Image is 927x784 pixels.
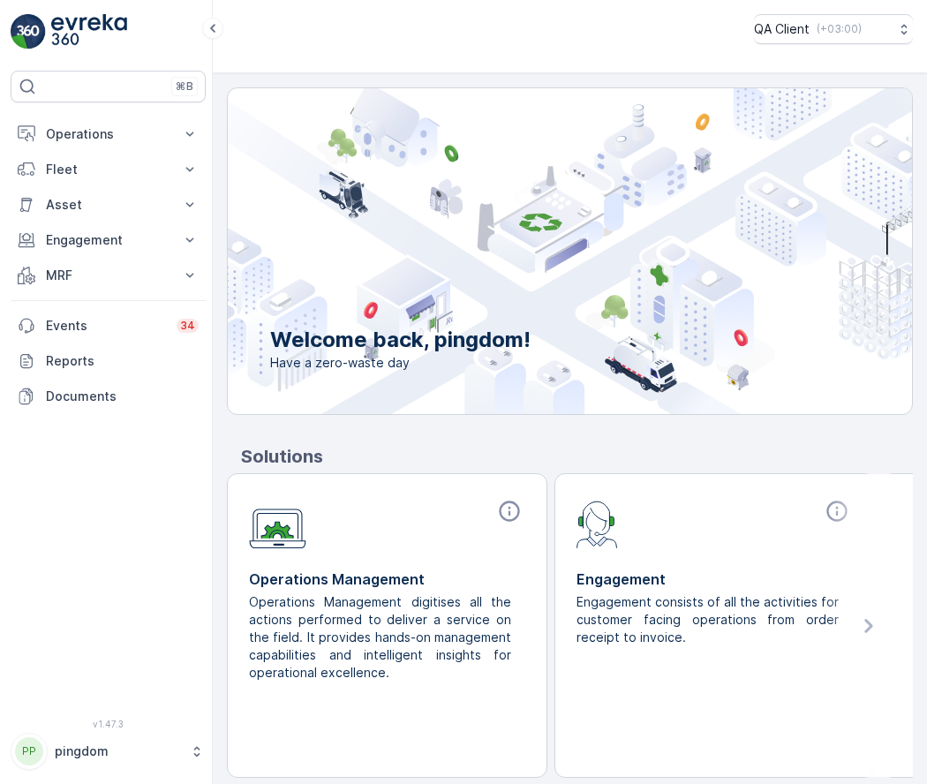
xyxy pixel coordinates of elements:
[270,354,531,372] span: Have a zero-waste day
[249,593,511,682] p: Operations Management digitises all the actions performed to deliver a service on the field. It p...
[754,20,810,38] p: QA Client
[46,317,166,335] p: Events
[249,569,525,590] p: Operations Management
[46,196,170,214] p: Asset
[249,499,306,549] img: module-icon
[180,319,195,333] p: 34
[11,14,46,49] img: logo
[11,719,206,729] span: v 1.47.3
[577,593,839,646] p: Engagement consists of all the activities for customer facing operations from order receipt to in...
[11,733,206,770] button: PPpingdom
[11,379,206,414] a: Documents
[15,737,43,765] div: PP
[51,14,127,49] img: logo_light-DOdMpM7g.png
[577,569,853,590] p: Engagement
[754,14,913,44] button: QA Client(+03:00)
[176,79,193,94] p: ⌘B
[11,117,206,152] button: Operations
[46,352,199,370] p: Reports
[11,258,206,293] button: MRF
[11,187,206,222] button: Asset
[46,388,199,405] p: Documents
[11,308,206,343] a: Events34
[577,499,618,548] img: module-icon
[270,326,531,354] p: Welcome back, pingdom!
[46,267,170,284] p: MRF
[46,231,170,249] p: Engagement
[46,161,170,178] p: Fleet
[11,152,206,187] button: Fleet
[148,88,912,414] img: city illustration
[817,22,862,36] p: ( +03:00 )
[55,743,181,760] p: pingdom
[46,125,170,143] p: Operations
[11,222,206,258] button: Engagement
[241,443,913,470] p: Solutions
[11,343,206,379] a: Reports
